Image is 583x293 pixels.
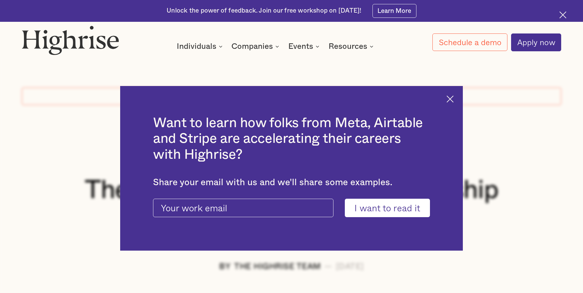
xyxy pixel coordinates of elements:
a: Schedule a demo [432,33,507,51]
img: Highrise logo [22,25,119,55]
img: Cross icon [447,96,454,103]
input: Your work email [153,199,333,217]
div: Resources [329,43,367,50]
div: Companies [231,43,281,50]
form: current-ascender-blog-article-modal-form [153,199,430,217]
div: Events [288,43,321,50]
a: Apply now [511,33,561,51]
h2: Want to learn how folks from Meta, Airtable and Stripe are accelerating their careers with Highrise? [153,115,430,163]
div: Companies [231,43,273,50]
div: Individuals [177,43,224,50]
div: Events [288,43,313,50]
div: Share your email with us and we'll share some examples. [153,177,430,188]
img: Cross icon [559,11,566,18]
div: Resources [329,43,375,50]
a: Learn More [372,4,416,18]
div: Unlock the power of feedback. Join our free workshop on [DATE]! [167,6,361,15]
div: Individuals [177,43,216,50]
input: I want to read it [345,199,430,217]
